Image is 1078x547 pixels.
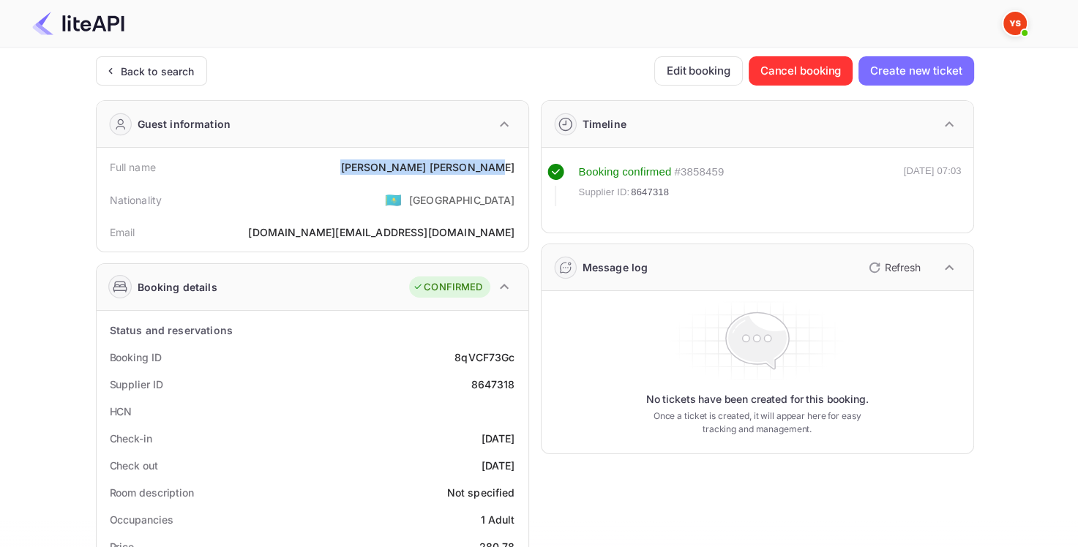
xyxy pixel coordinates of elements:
[110,322,233,338] div: Status and reservations
[654,56,743,86] button: Edit booking
[110,225,135,240] div: Email
[674,164,724,181] div: # 3858459
[579,164,672,181] div: Booking confirmed
[579,185,630,200] span: Supplier ID:
[138,116,231,132] div: Guest information
[583,116,626,132] div: Timeline
[480,512,514,527] div: 1 Adult
[447,485,515,500] div: Not specified
[110,485,194,500] div: Room description
[121,64,195,79] div: Back to search
[110,431,152,446] div: Check-in
[454,350,514,365] div: 8qVCF73Gc
[110,458,158,473] div: Check out
[904,164,962,206] div: [DATE] 07:03
[110,159,156,175] div: Full name
[482,431,515,446] div: [DATE]
[248,225,514,240] div: [DOMAIN_NAME][EMAIL_ADDRESS][DOMAIN_NAME]
[110,350,162,365] div: Booking ID
[1003,12,1027,35] img: Yandex Support
[409,192,515,208] div: [GEOGRAPHIC_DATA]
[110,404,132,419] div: HCN
[583,260,648,275] div: Message log
[138,279,217,295] div: Booking details
[32,12,124,35] img: LiteAPI Logo
[413,280,482,295] div: CONFIRMED
[749,56,853,86] button: Cancel booking
[385,186,402,213] span: United States
[646,392,869,407] p: No tickets have been created for this booking.
[885,260,921,275] p: Refresh
[110,192,162,208] div: Nationality
[631,185,669,200] span: 8647318
[471,377,514,392] div: 8647318
[110,512,173,527] div: Occupancies
[642,410,873,436] p: Once a ticket is created, it will appear here for easy tracking and management.
[858,56,973,86] button: Create new ticket
[482,458,515,473] div: [DATE]
[340,159,514,175] div: [PERSON_NAME] [PERSON_NAME]
[860,256,927,279] button: Refresh
[110,377,163,392] div: Supplier ID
